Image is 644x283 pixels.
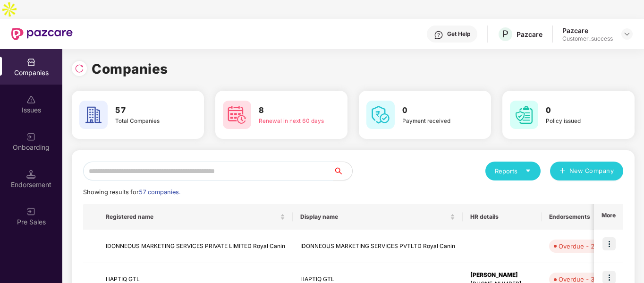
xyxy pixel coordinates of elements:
[517,30,542,39] div: Pazcare
[293,204,463,230] th: Display name
[26,170,36,179] img: svg+xml;base64,PHN2ZyB3aWR0aD0iMTQuNSIgaGVpZ2h0PSIxNC41IiB2aWV3Qm94PSIwIDAgMTYgMTYiIGZpbGw9Im5vbm...
[300,213,448,221] span: Display name
[623,30,631,38] img: svg+xml;base64,PHN2ZyBpZD0iRHJvcGRvd24tMzJ4MzIiIHhtbG5zPSJodHRwOi8vd3d3LnczLm9yZy8yMDAwL3N2ZyIgd2...
[562,35,613,43] div: Customer_success
[98,204,293,230] th: Registered name
[26,95,36,104] img: svg+xml;base64,PHN2ZyBpZD0iSXNzdWVzX2Rpc2FibGVkIiB4bWxucz0iaHR0cDovL3d3dy53My5vcmcvMjAwMC9zdmciIH...
[602,237,616,250] img: icon
[26,207,36,216] img: svg+xml;base64,PHN2ZyB3aWR0aD0iMjAiIGhlaWdodD0iMjAiIHZpZXdCb3g9IjAgMCAyMCAyMCIgZmlsbD0ibm9uZSIgeG...
[26,58,36,67] img: svg+xml;base64,PHN2ZyBpZD0iQ29tcGFuaWVzIiB4bWxucz0iaHR0cDovL3d3dy53My5vcmcvMjAwMC9zdmciIHdpZHRoPS...
[26,132,36,142] img: svg+xml;base64,PHN2ZyB3aWR0aD0iMjAiIGhlaWdodD0iMjAiIHZpZXdCb3g9IjAgMCAyMCAyMCIgZmlsbD0ibm9uZSIgeG...
[594,204,623,230] th: More
[434,30,443,40] img: svg+xml;base64,PHN2ZyBpZD0iSGVscC0zMngzMiIgeG1sbnM9Imh0dHA6Ly93d3cudzMub3JnLzIwMDAvc3ZnIiB3aWR0aD...
[11,28,73,40] img: New Pazcare Logo
[562,26,613,35] div: Pazcare
[106,213,278,221] span: Registered name
[502,28,508,40] span: P
[549,213,603,221] span: Endorsements
[447,30,470,38] div: Get Help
